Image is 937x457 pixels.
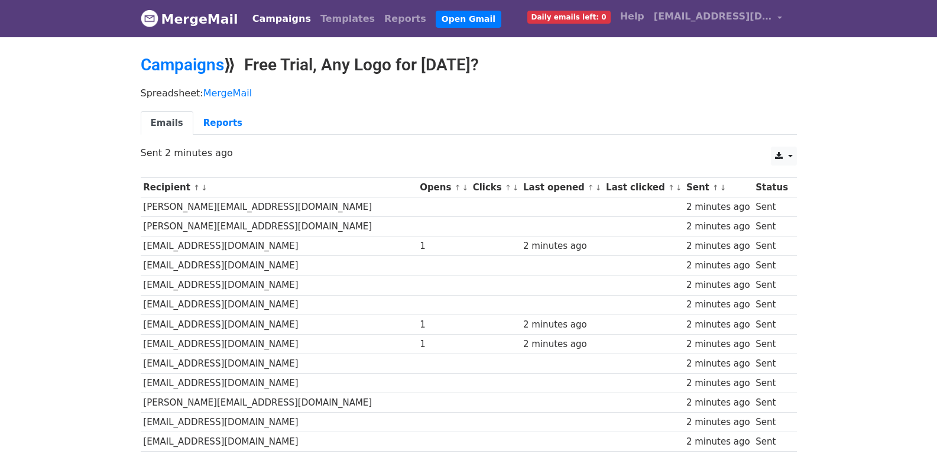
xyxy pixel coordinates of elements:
[686,318,750,332] div: 2 minutes ago
[462,183,468,192] a: ↓
[141,55,224,74] a: Campaigns
[141,315,417,334] td: [EMAIL_ADDRESS][DOMAIN_NAME]
[316,7,380,31] a: Templates
[753,393,790,413] td: Sent
[686,220,750,234] div: 2 minutes ago
[686,278,750,292] div: 2 minutes ago
[753,413,790,432] td: Sent
[141,197,417,217] td: [PERSON_NAME][EMAIL_ADDRESS][DOMAIN_NAME]
[141,147,797,159] p: Sent 2 minutes ago
[436,11,501,28] a: Open Gmail
[654,9,772,24] span: [EMAIL_ADDRESS][DOMAIN_NAME]
[203,87,252,99] a: MergeMail
[141,354,417,373] td: [EMAIL_ADDRESS][DOMAIN_NAME]
[420,338,467,351] div: 1
[753,256,790,276] td: Sent
[595,183,602,192] a: ↓
[523,318,600,332] div: 2 minutes ago
[753,432,790,452] td: Sent
[141,9,158,27] img: MergeMail logo
[141,87,797,99] p: Spreadsheet:
[141,236,417,256] td: [EMAIL_ADDRESS][DOMAIN_NAME]
[201,183,207,192] a: ↓
[141,334,417,354] td: [EMAIL_ADDRESS][DOMAIN_NAME]
[686,357,750,371] div: 2 minutes ago
[420,239,467,253] div: 1
[520,178,603,197] th: Last opened
[141,7,238,31] a: MergeMail
[712,183,719,192] a: ↑
[141,178,417,197] th: Recipient
[686,259,750,273] div: 2 minutes ago
[141,393,417,413] td: [PERSON_NAME][EMAIL_ADDRESS][DOMAIN_NAME]
[141,374,417,393] td: [EMAIL_ADDRESS][DOMAIN_NAME]
[527,11,611,24] span: Daily emails left: 0
[686,416,750,429] div: 2 minutes ago
[248,7,316,31] a: Campaigns
[753,197,790,217] td: Sent
[686,377,750,390] div: 2 minutes ago
[686,298,750,312] div: 2 minutes ago
[193,183,200,192] a: ↑
[668,183,675,192] a: ↑
[141,295,417,315] td: [EMAIL_ADDRESS][DOMAIN_NAME]
[417,178,470,197] th: Opens
[193,111,252,135] a: Reports
[753,334,790,354] td: Sent
[753,217,790,236] td: Sent
[753,315,790,334] td: Sent
[720,183,727,192] a: ↓
[753,374,790,393] td: Sent
[753,236,790,256] td: Sent
[455,183,461,192] a: ↑
[513,183,519,192] a: ↓
[603,178,683,197] th: Last clicked
[523,239,600,253] div: 2 minutes ago
[141,256,417,276] td: [EMAIL_ADDRESS][DOMAIN_NAME]
[753,178,790,197] th: Status
[523,338,600,351] div: 2 minutes ago
[649,5,787,33] a: [EMAIL_ADDRESS][DOMAIN_NAME]
[141,217,417,236] td: [PERSON_NAME][EMAIL_ADDRESS][DOMAIN_NAME]
[753,354,790,373] td: Sent
[141,276,417,295] td: [EMAIL_ADDRESS][DOMAIN_NAME]
[686,200,750,214] div: 2 minutes ago
[523,5,615,28] a: Daily emails left: 0
[141,413,417,432] td: [EMAIL_ADDRESS][DOMAIN_NAME]
[380,7,431,31] a: Reports
[676,183,682,192] a: ↓
[141,55,797,75] h2: ⟫ Free Trial, Any Logo for [DATE]?
[683,178,753,197] th: Sent
[686,396,750,410] div: 2 minutes ago
[753,295,790,315] td: Sent
[141,111,193,135] a: Emails
[753,276,790,295] td: Sent
[686,435,750,449] div: 2 minutes ago
[141,432,417,452] td: [EMAIL_ADDRESS][DOMAIN_NAME]
[686,239,750,253] div: 2 minutes ago
[470,178,520,197] th: Clicks
[505,183,511,192] a: ↑
[588,183,594,192] a: ↑
[420,318,467,332] div: 1
[686,338,750,351] div: 2 minutes ago
[615,5,649,28] a: Help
